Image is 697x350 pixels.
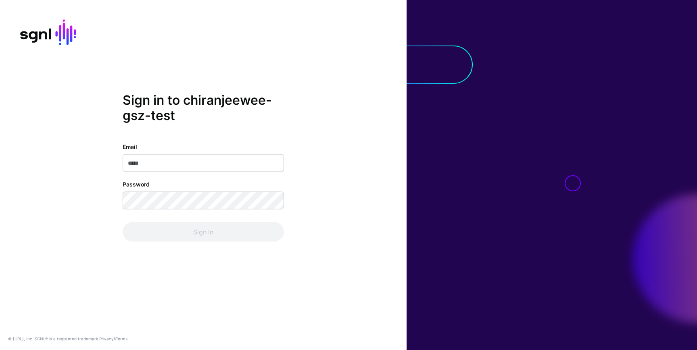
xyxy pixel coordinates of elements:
h2: Sign in to chiranjeewee-gsz-test [123,92,284,123]
label: Password [123,180,150,188]
a: Terms [116,336,127,341]
div: © [URL], Inc. SGNL® is a registered trademark. & [8,336,127,342]
label: Email [123,143,137,151]
a: Privacy [99,336,114,341]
